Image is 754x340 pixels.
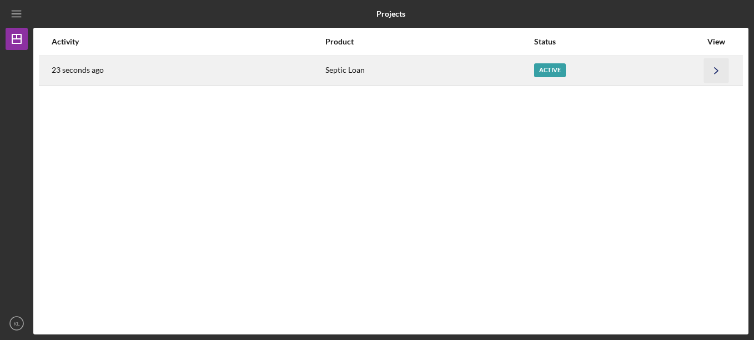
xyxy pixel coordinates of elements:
[13,321,20,327] text: KL
[376,9,405,18] b: Projects
[52,66,104,74] time: 2025-09-16 22:48
[702,37,730,46] div: View
[52,37,324,46] div: Activity
[534,37,701,46] div: Status
[534,63,566,77] div: Active
[6,312,28,334] button: KL
[325,57,532,84] div: Septic Loan
[325,37,532,46] div: Product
